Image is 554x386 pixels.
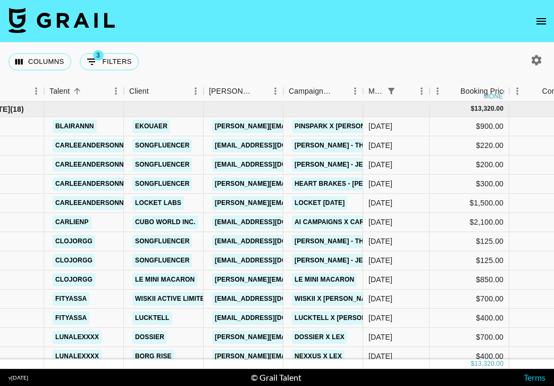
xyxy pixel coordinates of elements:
[292,331,347,344] a: Dossier x Lex
[212,273,385,286] a: [PERSON_NAME][EMAIL_ADDRESS][DOMAIN_NAME]
[363,81,430,102] div: Month Due
[53,331,102,344] a: lunalexxxx
[204,81,283,102] div: Booker
[289,81,332,102] div: Campaign (Type)
[80,53,139,70] button: Show filters
[212,235,331,248] a: [EMAIL_ADDRESS][DOMAIN_NAME]
[430,117,509,136] div: $900.00
[368,159,392,170] div: Sep '24
[292,350,345,363] a: Nexxus x Lex
[292,216,382,229] a: Ai Campaigns x Carlien
[292,311,394,325] a: Lucktell x [PERSON_NAME]
[527,84,542,98] button: Sort
[209,81,253,102] div: [PERSON_NAME]
[188,83,204,99] button: Menu
[509,83,525,99] button: Menu
[430,251,509,270] div: $125.00
[524,372,545,382] a: Terms
[368,255,392,266] div: Sep '24
[251,372,301,383] div: © Grail Talent
[129,81,149,102] div: Client
[531,11,552,32] button: open drawer
[9,7,115,33] img: Grail Talent
[132,120,170,133] a: Ekouaer
[292,254,405,267] a: [PERSON_NAME] - Jersey Giant
[292,235,427,248] a: [PERSON_NAME] - The Last Time (4781)
[212,216,331,229] a: [EMAIL_ADDRESS][DOMAIN_NAME]
[267,83,283,99] button: Menu
[399,84,414,98] button: Sort
[53,254,95,267] a: clojorgg
[368,293,392,304] div: Sep '24
[212,120,385,133] a: [PERSON_NAME][EMAIL_ADDRESS][DOMAIN_NAME]
[430,155,509,175] div: $200.00
[446,84,460,98] button: Sort
[212,139,331,152] a: [EMAIL_ADDRESS][DOMAIN_NAME]
[132,273,197,286] a: Le Mini Macaron
[132,235,192,248] a: Songfluencer
[53,311,89,325] a: fityassa
[132,311,172,325] a: Lucktell
[430,213,509,232] div: $2,100.00
[430,83,446,99] button: Menu
[132,292,212,306] a: WISKII ACTIVE LIMITED
[292,196,347,210] a: Locket [DATE]
[93,50,104,61] span: 3
[283,81,363,102] div: Campaign (Type)
[471,359,474,368] div: $
[460,81,507,102] div: Booking Price
[384,84,399,98] div: 1 active filter
[212,158,331,171] a: [EMAIL_ADDRESS][DOMAIN_NAME]
[253,84,267,98] button: Sort
[53,216,91,229] a: carlienp
[132,177,192,191] a: Songfluencer
[430,309,509,328] div: $400.00
[430,232,509,251] div: $125.00
[212,292,331,306] a: [EMAIL_ADDRESS][DOMAIN_NAME]
[132,139,192,152] a: Songfluencer
[70,84,85,98] button: Sort
[212,331,385,344] a: [PERSON_NAME][EMAIL_ADDRESS][DOMAIN_NAME]
[53,196,131,210] a: carleeandersonnn
[212,196,385,210] a: [PERSON_NAME][EMAIL_ADDRESS][DOMAIN_NAME]
[332,84,347,98] button: Sort
[53,350,102,363] a: lunalexxxx
[9,374,28,381] div: v [DATE]
[212,254,331,267] a: [EMAIL_ADDRESS][DOMAIN_NAME]
[149,84,164,98] button: Sort
[132,254,192,267] a: Songfluencer
[430,328,509,347] div: $700.00
[292,120,393,133] a: Pinspark x [PERSON_NAME]
[132,331,167,344] a: Dossier
[53,273,95,286] a: clojorgg
[430,270,509,290] div: $850.00
[108,83,124,99] button: Menu
[368,121,392,132] div: Sep '24
[53,292,89,306] a: fityassa
[132,350,174,363] a: Borg Rise
[368,217,392,227] div: Sep '24
[368,351,392,362] div: Sep '24
[53,139,131,152] a: carleeandersonnn
[53,158,131,171] a: carleeandersonnn
[132,196,184,210] a: Locket Labs
[368,274,392,285] div: Sep '24
[44,81,124,102] div: Talent
[430,175,509,194] div: $300.00
[53,177,131,191] a: carleeandersonnn
[347,83,363,99] button: Menu
[212,177,385,191] a: [PERSON_NAME][EMAIL_ADDRESS][DOMAIN_NAME]
[132,158,192,171] a: Songfluencer
[10,104,24,114] span: ( 18 )
[430,290,509,309] div: $700.00
[484,93,508,100] div: money
[430,136,509,155] div: $220.00
[368,178,392,189] div: Sep '24
[292,273,357,286] a: Le Mini Macaron
[368,81,384,102] div: Month Due
[124,81,204,102] div: Client
[28,83,44,99] button: Menu
[49,81,70,102] div: Talent
[292,177,409,191] a: Heart Brakes - [PERSON_NAME]
[9,53,71,70] button: Select columns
